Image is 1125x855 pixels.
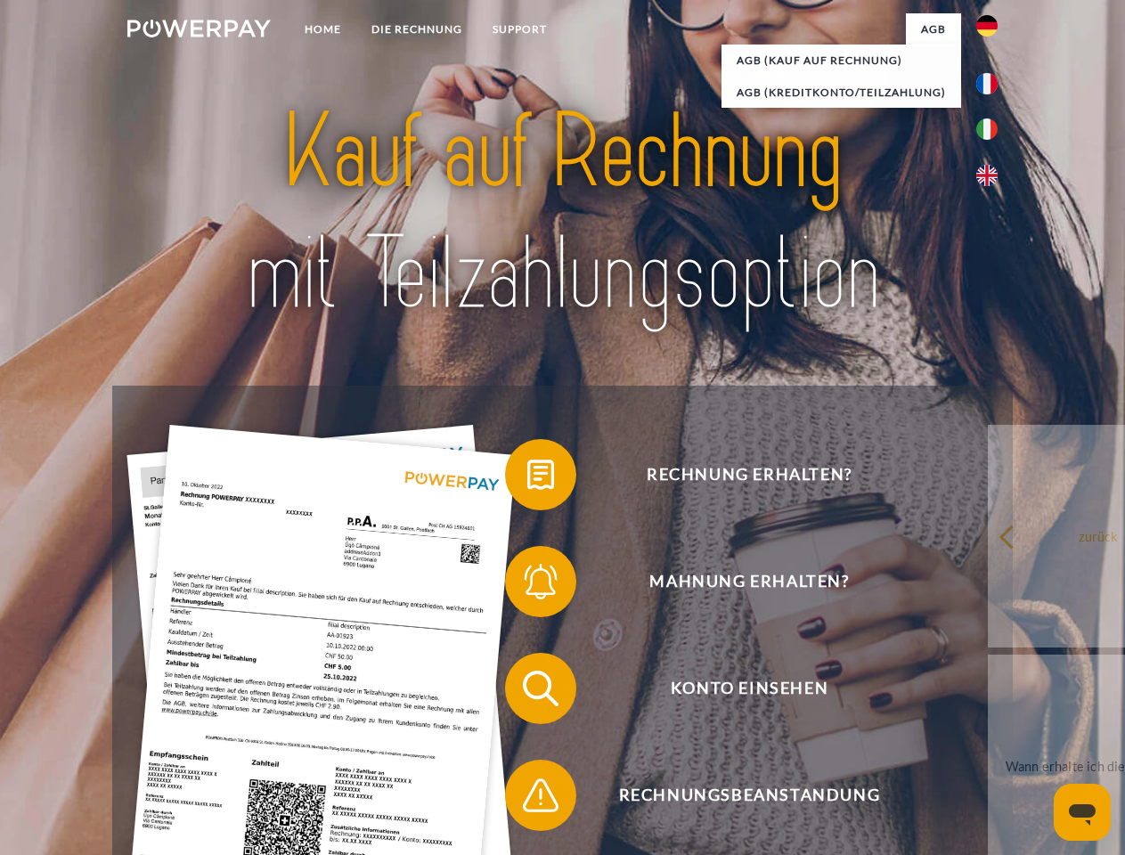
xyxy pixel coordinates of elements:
[356,13,477,45] a: DIE RECHNUNG
[976,118,998,140] img: it
[976,165,998,186] img: en
[518,452,563,497] img: qb_bill.svg
[170,85,955,341] img: title-powerpay_de.svg
[518,666,563,711] img: qb_search.svg
[127,20,271,37] img: logo-powerpay-white.svg
[477,13,562,45] a: SUPPORT
[721,77,961,109] a: AGB (Kreditkonto/Teilzahlung)
[976,73,998,94] img: fr
[531,546,967,617] span: Mahnung erhalten?
[505,653,968,724] button: Konto einsehen
[531,439,967,510] span: Rechnung erhalten?
[289,13,356,45] a: Home
[531,653,967,724] span: Konto einsehen
[505,546,968,617] button: Mahnung erhalten?
[976,15,998,37] img: de
[518,773,563,818] img: qb_warning.svg
[505,760,968,831] button: Rechnungsbeanstandung
[531,760,967,831] span: Rechnungsbeanstandung
[721,45,961,77] a: AGB (Kauf auf Rechnung)
[505,439,968,510] button: Rechnung erhalten?
[906,13,961,45] a: agb
[518,559,563,604] img: qb_bell.svg
[1054,784,1111,841] iframe: Schaltfläche zum Öffnen des Messaging-Fensters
